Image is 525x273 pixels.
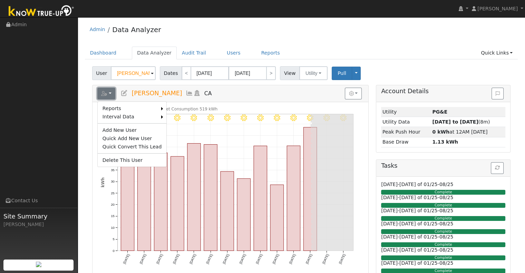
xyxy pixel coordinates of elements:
[287,146,300,251] rect: onclick=""
[172,253,180,264] text: [DATE]
[111,203,115,206] text: 20
[272,253,280,264] text: [DATE]
[154,153,167,251] rect: onclick=""
[207,115,214,121] i: 8/16 - Clear
[139,253,147,264] text: [DATE]
[98,134,167,143] a: Quick Add New User
[98,156,167,164] a: Delete This User
[111,179,115,183] text: 30
[432,129,449,135] strong: 0 kWh
[204,145,217,251] rect: onclick=""
[222,47,246,59] a: Users
[432,119,490,125] span: (8m)
[256,47,285,59] a: Reports
[92,66,111,80] span: User
[270,185,283,251] rect: onclick=""
[137,135,150,251] rect: onclick=""
[477,6,518,11] span: [PERSON_NAME]
[432,109,447,115] strong: ID: 17218770, authorized: 08/25/25
[381,117,431,127] td: Utility Data
[186,90,193,97] a: Multi-Series Graph
[5,4,78,19] img: Know True-Up
[321,253,329,264] text: [DATE]
[288,253,296,264] text: [DATE]
[98,104,162,113] a: Reports
[3,212,74,221] span: Site Summary
[381,195,505,201] h6: [DATE]-[DATE] of 01/25-08/25
[491,162,504,174] button: Refresh
[111,214,115,218] text: 15
[98,126,167,134] a: Add New User
[432,119,478,125] strong: [DATE] to [DATE]
[189,253,197,264] text: [DATE]
[381,203,505,208] div: Complete
[160,66,182,80] span: Dates
[381,208,505,214] h6: [DATE]-[DATE] of 01/25-08/25
[381,229,505,234] div: Complete
[381,107,431,117] td: Utility
[237,179,250,251] rect: onclick=""
[303,127,317,251] rect: onclick=""
[222,253,230,264] text: [DATE]
[299,66,328,80] button: Utility
[98,113,162,121] a: Interval Data
[476,47,518,59] a: Quick Links
[381,242,505,247] div: Complete
[100,177,105,187] text: kWh
[338,70,346,76] span: Pull
[332,67,352,80] button: Pull
[381,190,505,195] div: Complete
[205,253,213,264] text: [DATE]
[381,127,431,137] td: Peak Push Hour
[182,66,191,80] a: <
[111,66,156,80] input: Select a User
[266,66,276,80] a: >
[257,115,264,121] i: 8/19 - Clear
[381,137,431,147] td: Base Draw
[240,115,247,121] i: 8/18 - Clear
[187,144,200,251] rect: onclick=""
[193,90,201,97] a: Login As (last Never)
[381,260,505,266] h6: [DATE]-[DATE] of 01/25-08/25
[121,127,134,251] rect: onclick=""
[221,172,234,251] rect: onclick=""
[111,226,115,230] text: 10
[120,90,128,97] a: Edit User (36093)
[254,146,267,251] rect: onclick=""
[204,90,212,97] span: CA
[122,253,130,264] text: [DATE]
[239,253,246,264] text: [DATE]
[381,221,505,227] h6: [DATE]-[DATE] of 01/25-08/25
[381,247,505,253] h6: [DATE]-[DATE] of 01/25-08/25
[113,249,115,253] text: 0
[85,47,122,59] a: Dashboard
[255,253,263,264] text: [DATE]
[163,107,217,111] text: Net Consumption 519 kWh
[381,255,505,260] div: Complete
[432,139,458,145] strong: 1.13 kWh
[307,115,313,121] i: 8/22 - Clear
[3,221,74,228] div: [PERSON_NAME]
[111,191,115,195] text: 25
[492,88,504,99] button: Issue History
[112,26,161,34] a: Data Analyzer
[155,253,163,264] text: [DATE]
[132,90,182,97] span: [PERSON_NAME]
[171,156,184,251] rect: onclick=""
[191,115,197,121] i: 8/15 - Clear
[381,162,505,169] h5: Tasks
[305,253,313,264] text: [DATE]
[36,262,41,267] img: retrieve
[381,216,505,221] div: Complete
[174,115,181,121] i: 8/14 - Clear
[90,27,105,32] a: Admin
[177,47,211,59] a: Audit Trail
[132,47,177,59] a: Data Analyzer
[113,237,114,241] text: 5
[431,127,505,137] td: at 12AM [DATE]
[381,88,505,95] h5: Account Details
[111,168,115,172] text: 35
[280,66,300,80] span: View
[274,115,280,121] i: 8/20 - Clear
[381,182,505,187] h6: [DATE]-[DATE] of 01/25-08/25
